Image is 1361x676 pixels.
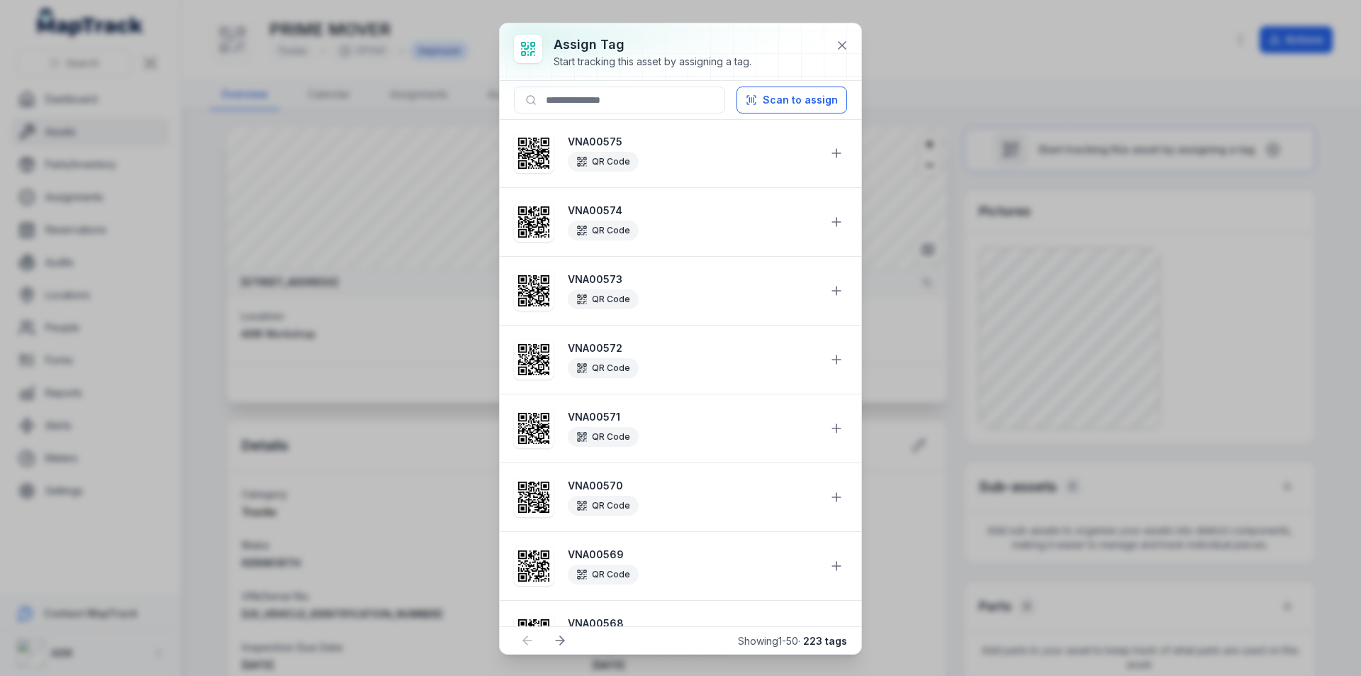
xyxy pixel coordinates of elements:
[568,204,817,218] strong: VNA00574
[568,341,817,355] strong: VNA00572
[568,221,639,240] div: QR Code
[803,635,847,647] strong: 223 tags
[568,479,817,493] strong: VNA00570
[568,152,639,172] div: QR Code
[568,565,639,584] div: QR Code
[568,358,639,378] div: QR Code
[568,427,639,447] div: QR Code
[568,135,817,149] strong: VNA00575
[568,272,817,287] strong: VNA00573
[568,616,817,631] strong: VNA00568
[554,35,751,55] h3: Assign tag
[568,496,639,516] div: QR Code
[568,410,817,424] strong: VNA00571
[554,55,751,69] div: Start tracking this asset by assigning a tag.
[568,548,817,562] strong: VNA00569
[568,289,639,309] div: QR Code
[736,87,847,113] button: Scan to assign
[738,635,847,647] span: Showing 1 - 50 ·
